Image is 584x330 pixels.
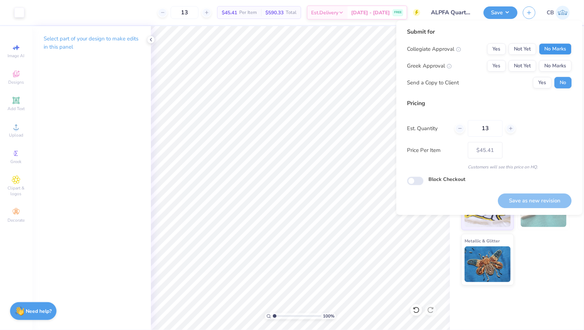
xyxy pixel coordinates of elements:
[539,60,571,72] button: No Marks
[239,9,257,16] span: Per Item
[11,159,22,164] span: Greek
[487,43,506,55] button: Yes
[547,6,570,20] a: CB
[8,217,25,223] span: Decorate
[44,35,139,51] p: Select part of your design to make edits in this panel
[8,79,24,85] span: Designs
[407,99,571,108] div: Pricing
[8,53,25,59] span: Image AI
[465,246,511,282] img: Metallic & Glitter
[407,79,459,87] div: Send a Copy to Client
[265,9,284,16] span: $590.33
[547,9,554,17] span: CB
[554,77,571,88] button: No
[171,6,198,19] input: – –
[394,10,402,15] span: FREE
[407,164,571,170] div: Customers will see this price on HQ.
[311,9,338,16] span: Est. Delivery
[539,43,571,55] button: No Marks
[407,124,450,133] label: Est. Quantity
[407,28,571,36] div: Submit for
[323,313,334,319] span: 100 %
[351,9,390,16] span: [DATE] - [DATE]
[286,9,296,16] span: Total
[9,132,23,138] span: Upload
[407,146,462,154] label: Price Per Item
[428,176,465,183] label: Block Checkout
[465,237,500,245] span: Metallic & Glitter
[509,43,536,55] button: Not Yet
[509,60,536,72] button: Not Yet
[26,308,52,315] strong: Need help?
[556,6,570,20] img: Chhavi Bansal
[4,185,29,197] span: Clipart & logos
[222,9,237,16] span: $45.41
[484,6,517,19] button: Save
[468,120,502,137] input: – –
[407,45,461,53] div: Collegiate Approval
[426,5,478,20] input: Untitled Design
[8,106,25,112] span: Add Text
[407,62,452,70] div: Greek Approval
[487,60,506,72] button: Yes
[533,77,551,88] button: Yes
